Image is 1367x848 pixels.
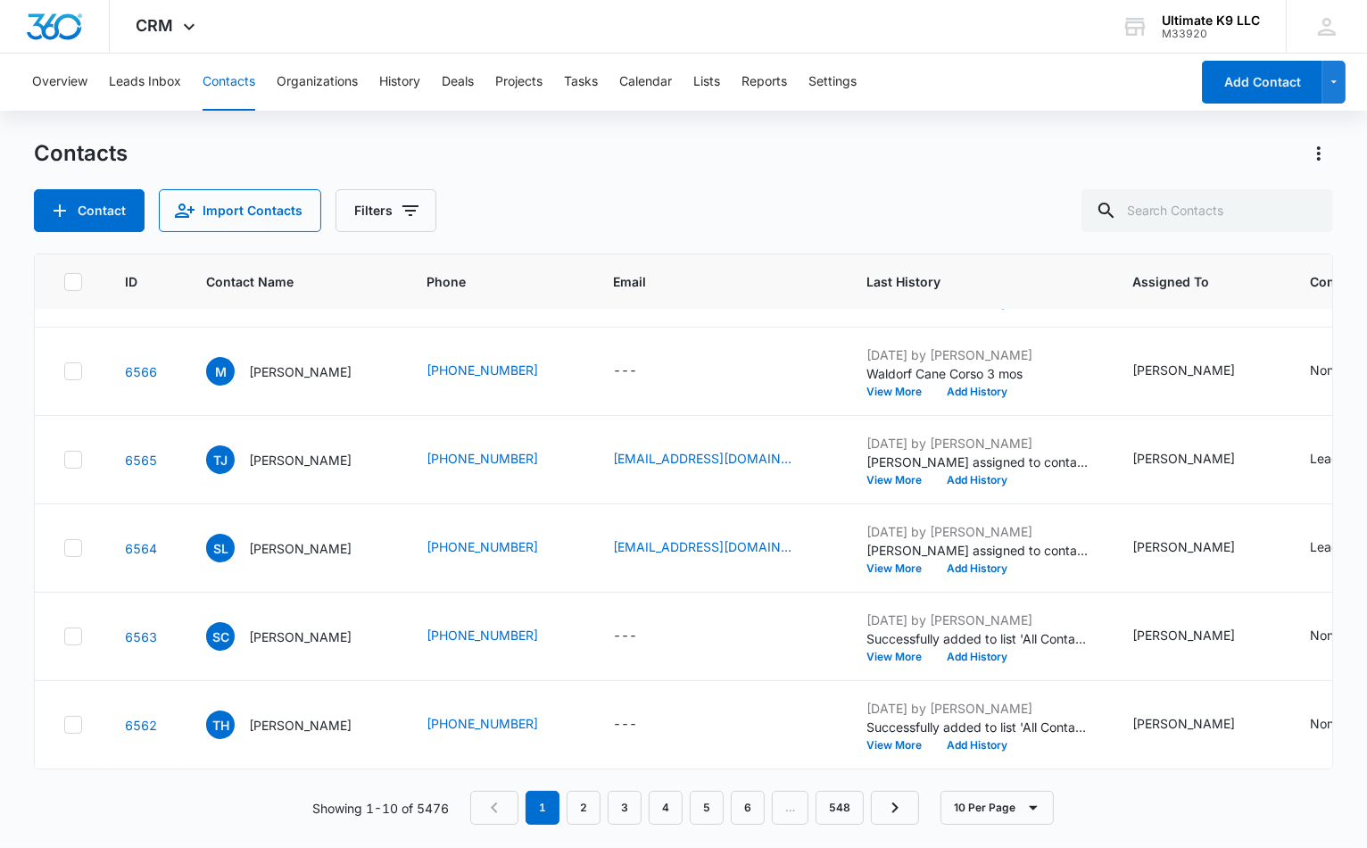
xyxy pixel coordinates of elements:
button: Calendar [619,54,672,111]
div: Phone - 410-507-8652 - Select to Edit Field [427,537,570,559]
div: --- [613,714,637,736]
button: View More [866,387,934,397]
button: 10 Per Page [940,791,1054,825]
span: Phone [427,272,544,291]
span: SC [206,622,235,651]
p: Waldorf Cane Corso 3 mos [866,364,1089,383]
a: [EMAIL_ADDRESS][DOMAIN_NAME] [613,537,791,556]
a: [PHONE_NUMBER] [427,449,538,468]
div: [PERSON_NAME] [1132,449,1235,468]
div: Contact Name - Samantha Cairns - Select to Edit Field [206,622,384,651]
p: [DATE] by [PERSON_NAME] [866,699,1089,718]
button: Add Contact [34,189,145,232]
button: View More [866,652,934,662]
div: Lead [1310,537,1339,556]
div: Email - - Select to Edit Field [613,714,669,736]
button: Import Contacts [159,189,321,232]
p: [DATE] by [PERSON_NAME] [866,611,1089,629]
span: ID [125,272,137,291]
button: Add History [934,387,1020,397]
div: Contact Name - Melvin - Select to Edit Field [206,357,384,386]
div: Contact Name - Shannon Lentz - Select to Edit Field [206,534,384,562]
nav: Pagination [470,791,919,825]
button: Reports [741,54,787,111]
button: Settings [808,54,857,111]
a: Page 5 [690,791,724,825]
a: Page 2 [567,791,601,825]
p: [DATE] by [PERSON_NAME] [866,434,1089,453]
a: [PHONE_NUMBER] [427,361,538,379]
span: CRM [137,16,174,35]
div: Phone - 7034006326 - Select to Edit Field [427,449,570,470]
div: [PERSON_NAME] [1132,361,1235,379]
span: M [206,357,235,386]
div: [PERSON_NAME] [1132,537,1235,556]
div: Phone - 2403467332 - Select to Edit Field [427,714,570,736]
button: Add Contact [1202,61,1322,104]
a: [EMAIL_ADDRESS][DOMAIN_NAME] [613,449,791,468]
button: Tasks [564,54,598,111]
div: Contact Name - Tawanda Hallwums - Select to Edit Field [206,711,384,739]
em: 1 [526,791,559,825]
button: View More [866,563,934,574]
p: [DATE] by [PERSON_NAME] [866,522,1089,541]
div: Email - treyj2@gmail.com - Select to Edit Field [613,449,824,470]
p: Showing 1-10 of 5476 [312,799,449,818]
span: Assigned To [1132,272,1241,291]
span: TH [206,711,235,739]
button: Contacts [203,54,255,111]
div: Assigned To - Matt Gomez - Select to Edit Field [1132,537,1267,559]
div: Email - scourtney12@gmail.com - Select to Edit Field [613,537,824,559]
div: Email - - Select to Edit Field [613,361,669,382]
div: account id [1162,28,1260,40]
button: History [379,54,420,111]
a: Navigate to contact details page for Shannon Lentz [125,541,157,556]
div: --- [613,626,637,647]
p: Successfully added to list 'All Contacts'. [866,629,1089,648]
div: Phone - 2403540618 - Select to Edit Field [427,361,570,382]
a: [PHONE_NUMBER] [427,714,538,733]
span: SL [206,534,235,562]
div: Assigned To - Colby Nuthall - Select to Edit Field [1132,714,1267,736]
button: Overview [32,54,87,111]
div: Assigned To - Matt Gomez - Select to Edit Field [1132,449,1267,470]
a: Navigate to contact details page for Samantha Cairns [125,629,157,644]
div: None [1310,361,1341,379]
a: Page 3 [608,791,642,825]
span: Email [613,272,798,291]
p: [PERSON_NAME] [249,539,352,558]
span: Last History [866,272,1064,291]
div: Lead [1310,449,1339,468]
button: Add History [934,740,1020,751]
button: View More [866,475,934,486]
div: Assigned To - Deanna Evans - Select to Edit Field [1132,361,1267,382]
input: Search Contacts [1081,189,1333,232]
button: Add History [934,652,1020,662]
p: [DATE] by [PERSON_NAME] [866,345,1089,364]
a: [PHONE_NUMBER] [427,626,538,644]
button: Deals [442,54,474,111]
p: [PERSON_NAME] assigned to contact. [866,541,1089,560]
button: Organizations [277,54,358,111]
a: Navigate to contact details page for Trey Johnson [125,453,157,468]
button: Leads Inbox [109,54,181,111]
button: Lists [693,54,720,111]
p: [PERSON_NAME] [249,716,352,735]
p: [PERSON_NAME] [249,451,352,470]
div: account name [1162,13,1260,28]
button: Add History [934,475,1020,486]
a: Next Page [871,791,919,825]
div: Assigned To - Matt Gomez - Select to Edit Field [1132,626,1267,647]
button: Projects [495,54,543,111]
p: [PERSON_NAME] [249,362,352,381]
a: Page 6 [731,791,765,825]
div: --- [613,361,637,382]
div: [PERSON_NAME] [1132,626,1235,644]
a: Page 4 [649,791,683,825]
p: [PERSON_NAME] assigned to contact. [866,453,1089,471]
span: TJ [206,445,235,474]
div: [PERSON_NAME] [1132,714,1235,733]
p: [PERSON_NAME] [249,628,352,646]
button: Actions [1305,139,1333,168]
span: Contact Name [206,272,358,291]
